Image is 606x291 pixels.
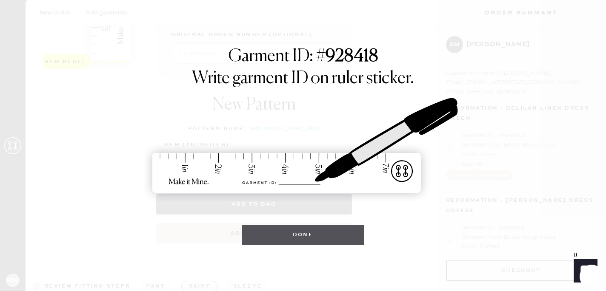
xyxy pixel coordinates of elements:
strong: 928418 [326,48,378,65]
iframe: Front Chat [566,253,602,289]
button: Done [242,225,365,245]
img: ruler-sticker-sharpie.svg [143,76,463,216]
h1: Write garment ID on ruler sticker. [192,68,414,89]
h1: Garment ID: # [229,46,378,68]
